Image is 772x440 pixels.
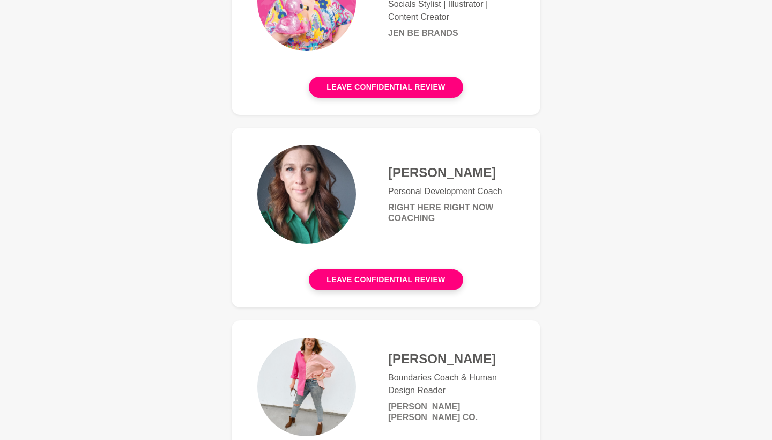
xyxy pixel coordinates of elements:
h6: Jen Be Brands [388,28,515,39]
h4: [PERSON_NAME] [388,165,515,181]
p: Boundaries Coach & Human Design Reader [388,371,515,397]
h6: [PERSON_NAME] [PERSON_NAME] Co. [388,401,515,423]
p: Personal Development Coach [388,185,515,198]
button: Leave confidential review [309,77,463,98]
h6: Right Here Right Now Coaching [388,202,515,224]
a: [PERSON_NAME]Personal Development CoachRight Here Right Now CoachingLeave confidential review [232,128,540,307]
h4: [PERSON_NAME] [388,351,515,367]
button: Leave confidential review [309,269,463,290]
